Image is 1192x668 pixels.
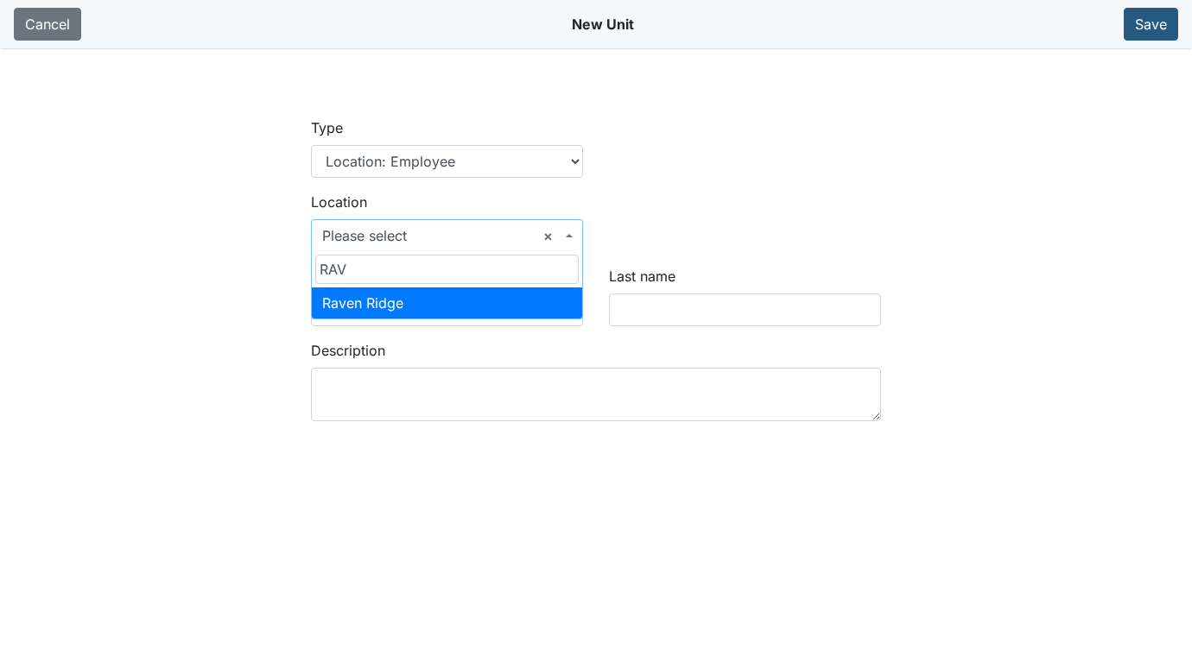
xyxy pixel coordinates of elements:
[311,117,343,138] label: Type
[1124,8,1178,41] button: Save
[311,219,583,252] span: Please select
[543,225,553,246] span: Remove all items
[322,225,561,246] span: Please select
[311,192,367,212] label: Location
[312,287,582,318] li: Raven Ridge
[14,8,81,41] a: Cancel
[609,266,675,287] label: Last name
[311,340,385,361] label: Description
[572,7,634,41] div: New Unit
